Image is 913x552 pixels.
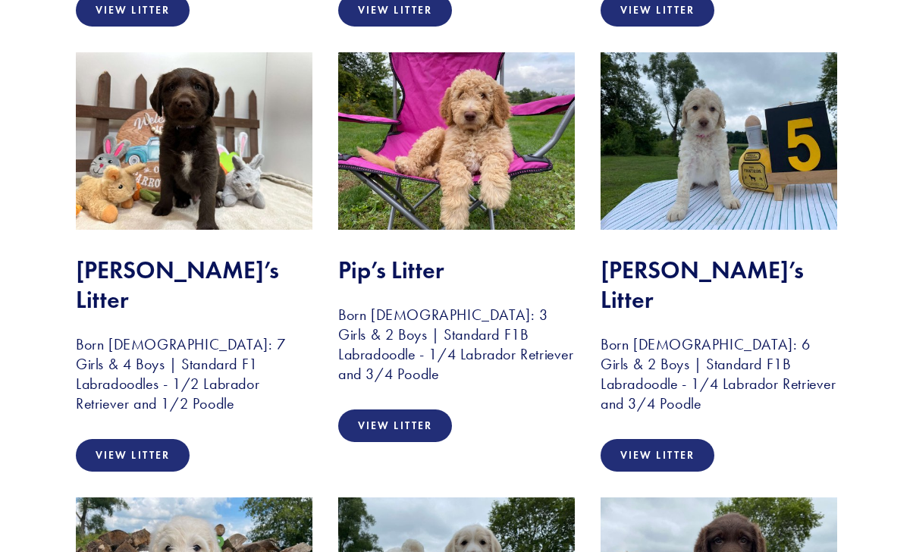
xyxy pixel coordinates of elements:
[601,439,714,472] a: View Litter
[76,334,312,413] h3: Born [DEMOGRAPHIC_DATA]: 7 Girls & 4 Boys | Standard F1 Labradoodles - 1/2 Labrador Retriever and...
[601,334,837,413] h3: Born [DEMOGRAPHIC_DATA]: 6 Girls & 2 Boys | Standard F1B Labradoodle - 1/4 Labrador Retriever and...
[338,256,575,284] h2: Pip’s Litter
[76,439,190,472] a: View Litter
[338,409,452,442] a: View Litter
[601,256,837,314] h2: [PERSON_NAME]’s Litter
[338,305,575,384] h3: Born [DEMOGRAPHIC_DATA]: 3 Girls & 2 Boys | Standard F1B Labradoodle - 1/4 Labrador Retriever and...
[76,256,312,314] h2: [PERSON_NAME]’s Litter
